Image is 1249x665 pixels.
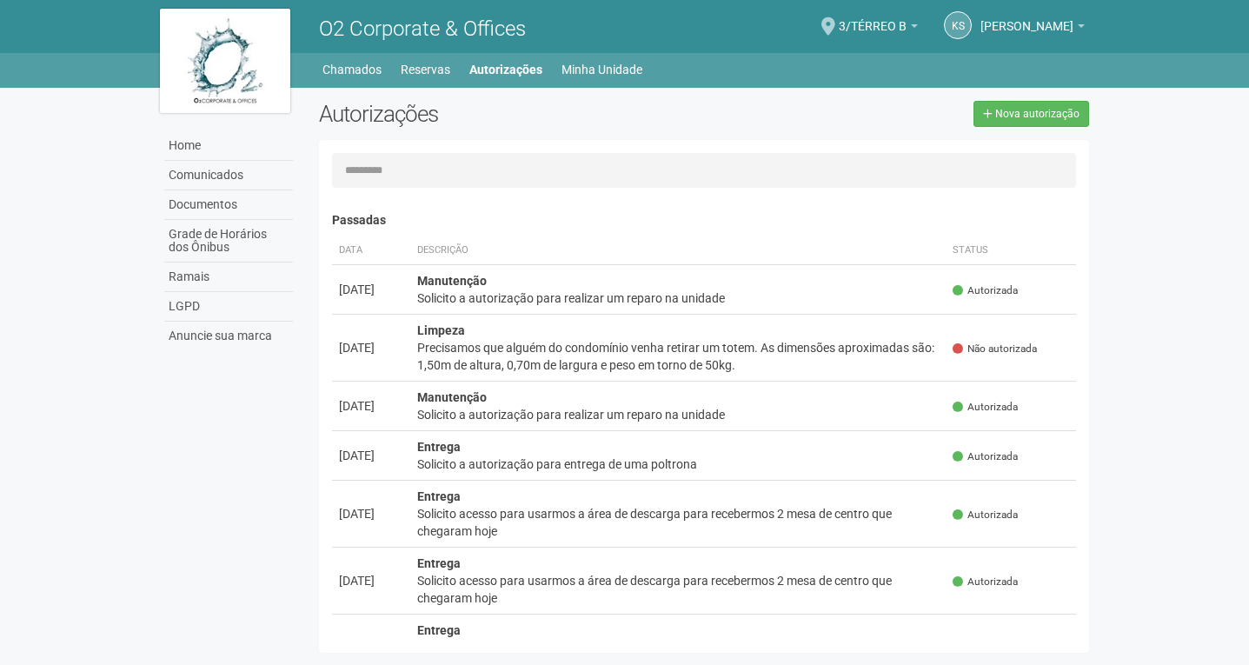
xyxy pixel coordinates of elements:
a: Autorizações [469,57,542,82]
strong: Manutenção [417,274,487,288]
strong: Entrega [417,623,461,637]
div: [DATE] [339,639,403,656]
th: Status [946,236,1076,265]
a: [PERSON_NAME] [980,22,1085,36]
a: Home [164,131,293,161]
strong: Limpeza [417,323,465,337]
span: Autorizada [953,575,1018,589]
a: Reservas [401,57,450,82]
th: Data [332,236,410,265]
div: [DATE] [339,505,403,522]
a: Documentos [164,190,293,220]
span: Karen Santos Bezerra [980,3,1073,33]
span: Autorizada [953,400,1018,415]
strong: Entrega [417,556,461,570]
span: Autorizada [953,449,1018,464]
div: Solicito a autorização para entrega de uma poltrona [417,456,940,473]
a: LGPD [164,292,293,322]
th: Descrição [410,236,947,265]
a: 3/TÉRREO B [839,22,918,36]
div: [DATE] [339,281,403,298]
div: Precisamos que alguém do condomínio venha retirar um totem. As dimensões aproximadas são: 1,50m d... [417,339,940,374]
span: O2 Corporate & Offices [319,17,526,41]
a: Ramais [164,263,293,292]
strong: Entrega [417,489,461,503]
div: [DATE] [339,572,403,589]
span: 3/TÉRREO B [839,3,907,33]
div: [DATE] [339,339,403,356]
div: [DATE] [339,397,403,415]
span: Autorizada [953,283,1018,298]
strong: Manutenção [417,390,487,404]
h2: Autorizações [319,101,691,127]
img: logo.jpg [160,9,290,113]
span: Não autorizada [953,342,1037,356]
a: Minha Unidade [561,57,642,82]
div: Solicito a autorização para realizar um reparo na unidade [417,289,940,307]
h4: Passadas [332,214,1077,227]
a: Nova autorização [973,101,1089,127]
a: Comunicados [164,161,293,190]
a: Chamados [322,57,382,82]
div: Solicito acesso para usarmos a área de descarga para recebermos 2 mesa de centro que chegaram hoje [417,572,940,607]
a: Grade de Horários dos Ônibus [164,220,293,263]
a: KS [944,11,972,39]
div: Solicito acesso para usarmos a área de descarga para recebermos 2 mesa de centro que chegaram hoje [417,505,940,540]
strong: Entrega [417,440,461,454]
span: Nova autorização [995,108,1080,120]
span: Autorizada [953,508,1018,522]
div: Solicito a autorização para realizar um reparo na unidade [417,406,940,423]
div: [DATE] [339,447,403,464]
a: Anuncie sua marca [164,322,293,350]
